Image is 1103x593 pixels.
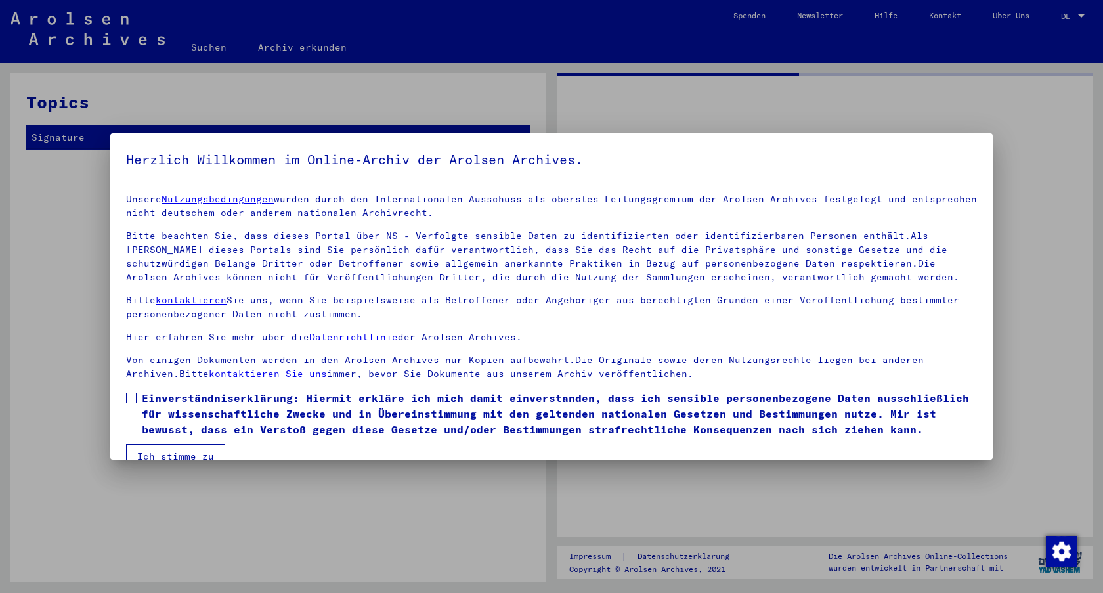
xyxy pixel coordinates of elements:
[1046,536,1077,567] img: Zustimmung ändern
[309,331,398,343] a: Datenrichtlinie
[1045,535,1077,567] div: Zustimmung ändern
[126,444,225,469] button: Ich stimme zu
[126,353,977,381] p: Von einigen Dokumenten werden in den Arolsen Archives nur Kopien aufbewahrt.Die Originale sowie d...
[142,390,977,437] span: Einverständniserklärung: Hiermit erkläre ich mich damit einverstanden, dass ich sensible personen...
[126,229,977,284] p: Bitte beachten Sie, dass dieses Portal über NS - Verfolgte sensible Daten zu identifizierten oder...
[126,192,977,220] p: Unsere wurden durch den Internationalen Ausschuss als oberstes Leitungsgremium der Arolsen Archiv...
[126,330,977,344] p: Hier erfahren Sie mehr über die der Arolsen Archives.
[156,294,227,306] a: kontaktieren
[209,368,327,380] a: kontaktieren Sie uns
[162,193,274,205] a: Nutzungsbedingungen
[126,149,977,170] h5: Herzlich Willkommen im Online-Archiv der Arolsen Archives.
[126,294,977,321] p: Bitte Sie uns, wenn Sie beispielsweise als Betroffener oder Angehöriger aus berechtigten Gründen ...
